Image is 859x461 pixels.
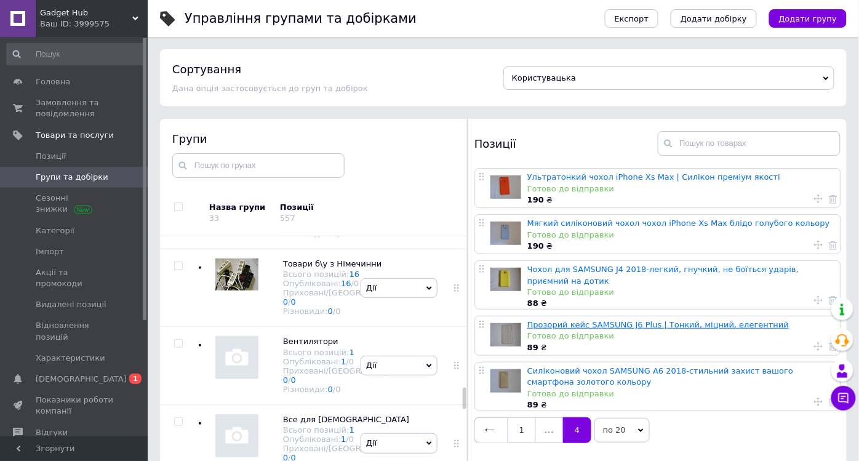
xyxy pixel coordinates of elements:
div: ₴ [527,298,834,309]
a: Видалити товар [829,295,837,306]
a: 1 [350,425,354,435]
span: / [346,435,354,444]
a: Силіконовий чохол SAMSUNG A6 2018-стильний захист вашого смартфона золотого кольору [527,366,793,387]
span: Додати групу [779,14,837,23]
span: Категорії [36,225,74,236]
a: 0 [328,307,333,316]
span: Дії [366,283,377,292]
a: Прозорий кейс SAMSUNG J6 Plus | Тонкий, міцний, елегентний [527,320,789,329]
span: Користувацька [512,73,576,82]
div: Ваш ID: 3999575 [40,18,148,30]
span: Відновлення позицій [36,320,114,342]
div: Назва групи [209,202,271,213]
span: / [288,297,296,307]
a: 0 [291,375,296,385]
div: Приховані/[GEOGRAPHIC_DATA]: [283,288,415,307]
div: Різновиди: [283,385,415,394]
div: Готово до відправки [527,388,834,399]
div: Різновиди: [283,307,415,316]
span: Головна [36,76,70,87]
div: Всього позицій: [283,425,415,435]
span: Групи та добірки [36,172,108,183]
div: 0 [354,279,359,288]
div: 0 [335,385,340,394]
img: Вентилятори [215,336,258,379]
span: Дії [366,361,377,370]
b: 190 [527,241,544,251]
a: Видалити товар [829,396,837,407]
div: 557 [280,214,295,223]
a: 1 [341,357,346,366]
b: 190 [527,195,544,204]
div: Готово до відправки [527,331,834,342]
img: Товари б\у з Німечинни [215,259,258,291]
span: Вентилятори [283,337,338,346]
div: Позиції [474,131,658,156]
a: 16 [350,270,360,279]
div: 33 [209,214,220,223]
span: Товари б\у з Німечинни [283,259,382,268]
a: Ультратонкий чохол iPhone Xs Max | Силікон преміум якості [527,172,780,182]
a: 1 [341,435,346,444]
span: Замовлення та повідомлення [36,97,114,119]
a: 1 [350,348,354,357]
div: ₴ [527,399,834,411]
a: Видалити товар [829,239,837,251]
span: Все для [DEMOGRAPHIC_DATA] [283,415,409,424]
button: Додати добірку [671,9,757,28]
span: Показники роботи компанії [36,395,114,417]
div: 0 [349,435,354,444]
span: Додати добірку [681,14,747,23]
span: Gadget Hub [40,7,132,18]
span: / [351,279,359,288]
div: Опубліковані: [283,357,415,366]
span: по 20 [594,418,650,443]
span: / [333,385,341,394]
span: 1 [129,374,142,384]
a: Видалити товар [829,341,837,352]
span: Експорт [615,14,649,23]
a: Мягкий силіконовий чохол чохол iPhone Xs Max блідо голубого кольору [527,218,830,228]
div: Позиції [280,202,385,213]
div: Всього позицій: [283,348,415,357]
div: Готово до відправки [527,230,834,241]
span: Дії [366,438,377,447]
div: Всього позицій: [283,270,415,279]
span: Позиції [36,151,66,162]
div: Готово до відправки [527,287,834,298]
span: Акції та промокоди [36,267,114,289]
input: Пошук по товарах [658,131,841,156]
div: Опубліковані: [283,279,415,288]
span: Видалені позиції [36,299,106,310]
span: / [333,307,341,316]
a: Видалити товар [829,193,837,204]
span: / [288,375,296,385]
button: Чат з покупцем [831,386,856,411]
a: 1 [508,417,536,443]
a: 0 [328,385,333,394]
span: Імпорт [36,246,64,257]
div: ₴ [527,194,834,206]
div: Готово до відправки [527,183,834,194]
div: Опубліковані: [283,435,415,444]
input: Пошук по групах [172,153,345,178]
b: 89 [527,343,538,352]
span: Дана опція застосовується до груп та добірок [172,84,368,93]
a: 4 [563,417,591,443]
span: [DEMOGRAPHIC_DATA] [36,374,127,385]
input: Пошук [6,43,145,65]
b: 89 [527,400,538,409]
div: ₴ [527,241,834,252]
span: ... [536,417,563,443]
span: Характеристики [36,353,105,364]
img: Все для Пасхи [215,414,258,457]
div: Приховані/[GEOGRAPHIC_DATA]: [283,366,415,385]
span: / [346,357,354,366]
button: Додати групу [769,9,847,28]
h1: Управління групами та добірками [185,11,417,26]
h4: Сортування [172,63,241,76]
a: Чохол для SAMSUNG J4 2018-легкий, гнучкий, не боїться ударів, приємний на дотик [527,265,799,285]
a: 0 [283,297,288,307]
a: 0 [291,297,296,307]
b: 88 [527,299,538,308]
